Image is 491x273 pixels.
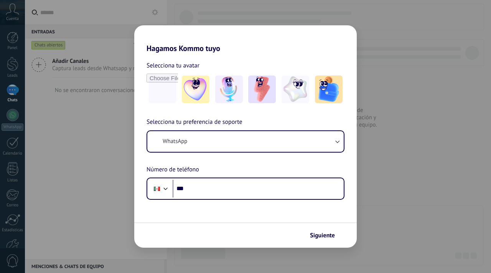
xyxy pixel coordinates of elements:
img: -1.jpeg [182,76,209,103]
img: -3.jpeg [248,76,276,103]
button: WhatsApp [147,131,344,152]
img: -5.jpeg [315,76,343,103]
button: Siguiente [306,229,345,242]
img: -2.jpeg [215,76,243,103]
span: Selecciona tu preferencia de soporte [147,117,242,127]
div: Mexico: + 52 [150,181,164,197]
h2: Hagamos Kommo tuyo [134,25,357,53]
img: -4.jpeg [282,76,309,103]
span: WhatsApp [163,138,187,145]
span: Selecciona tu avatar [147,61,199,71]
span: Siguiente [310,233,335,238]
span: Número de teléfono [147,165,199,175]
